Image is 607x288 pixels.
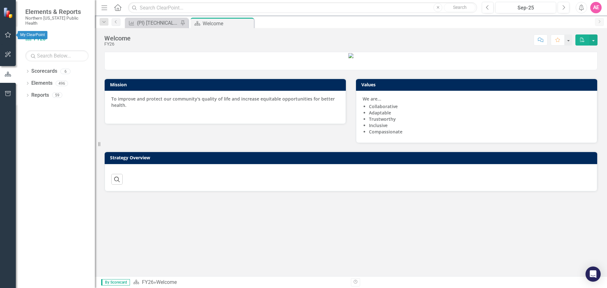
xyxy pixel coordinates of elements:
[31,80,52,87] a: Elements
[25,15,89,26] small: Northern [US_STATE] Public Health
[586,267,601,282] div: Open Intercom Messenger
[52,93,62,98] div: 59
[133,279,346,286] div: »
[142,279,154,285] a: FY26
[110,155,594,160] h3: Strategy Overview
[3,7,14,18] img: ClearPoint Strategy
[369,129,402,135] strong: Compassionate
[111,96,335,108] strong: To improve and protect our community's quality of life and increase equitable opportunities for b...
[25,35,89,43] a: FY26
[444,3,475,12] button: Search
[369,116,396,122] strong: Trustworthy
[60,69,71,74] div: 6
[495,2,556,13] button: Sep-25
[31,68,57,75] a: Scorecards
[498,4,554,12] div: Sep-25
[369,122,388,128] strong: Inclusive
[361,82,594,87] h3: Values
[128,2,477,13] input: Search ClearPoint...
[25,50,89,61] input: Search Below...
[18,31,47,39] div: My ClearPoint
[363,96,381,102] strong: We are...
[453,5,467,10] span: Search
[348,53,353,58] img: image%20v3.png
[137,19,179,27] div: (PI) [TECHNICAL_ID] Percentage of required annual inspections of food establishments completed.
[369,103,398,109] strong: Collaborative
[369,110,391,116] strong: Adaptable
[56,81,68,86] div: 496
[101,279,130,285] span: By Scorecard
[590,2,602,13] button: AE
[203,20,252,28] div: Welcome
[126,19,179,27] a: (PI) [TECHNICAL_ID] Percentage of required annual inspections of food establishments completed.
[25,8,89,15] span: Elements & Reports
[104,35,131,42] div: Welcome
[110,82,343,87] h3: Mission
[156,279,177,285] div: Welcome
[31,92,49,99] a: Reports
[104,42,131,46] div: FY26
